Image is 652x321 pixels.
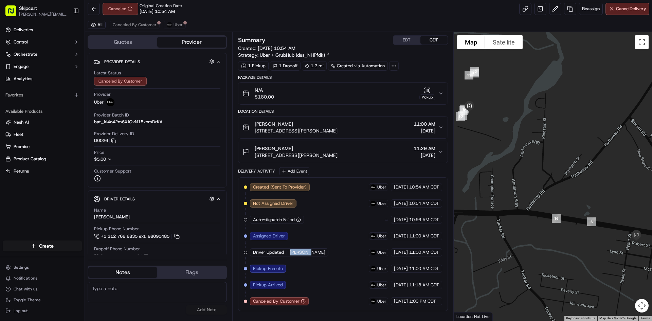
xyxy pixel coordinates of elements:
img: uber-new-logo.jpeg [370,233,376,239]
img: uber-new-logo.jpeg [370,266,376,271]
img: Google [455,312,478,321]
span: Chat with us! [14,286,38,292]
span: Created: [238,45,295,52]
span: Create [39,243,54,249]
span: Uber [377,184,386,190]
button: Quotes [88,37,157,48]
button: Reassign [579,3,603,15]
div: Delivery Activity [238,168,275,174]
a: 📗Knowledge Base [4,96,55,108]
button: [PERSON_NAME][STREET_ADDRESS][PERSON_NAME]11:00 AM[DATE] [238,117,447,138]
span: 1:00 PM CDT [409,298,436,304]
span: [PERSON_NAME] [255,145,293,152]
span: [PHONE_NUMBER] [101,253,139,260]
span: Promise [14,144,30,150]
span: Settings [14,265,29,270]
a: Powered byPylon [48,115,82,120]
button: Show street map [457,35,485,49]
img: Nash [7,7,20,20]
span: Control [14,39,28,45]
a: Fleet [5,131,79,138]
span: Pickup Enroute [253,266,283,272]
button: Add Event [279,167,309,175]
span: [DATE] [394,266,408,272]
button: Create [3,240,82,251]
a: Deliveries [3,24,82,35]
span: [PERSON_NAME][EMAIL_ADDRESS][DOMAIN_NAME] [19,12,68,17]
h3: Summary [238,37,266,43]
span: Price [94,149,104,156]
span: Engage [14,64,29,70]
div: Strategy: [238,52,330,58]
a: Created via Automation [328,61,388,71]
button: Toggle Theme [3,295,82,305]
span: [STREET_ADDRESS][PERSON_NAME] [255,127,338,134]
button: [PHONE_NUMBER] [94,253,150,260]
button: Nash AI [3,117,82,128]
div: Canceled [103,3,138,15]
span: Reassign [582,6,600,12]
span: Latest Status [94,70,121,76]
span: 10:54 AM CDT [409,184,439,190]
span: [DATE] 10:54 AM [258,45,295,51]
div: Location Details [238,109,448,114]
img: uber-new-logo.jpeg [370,299,376,304]
div: 13 [467,66,482,80]
button: Engage [3,61,82,72]
button: All [88,21,106,29]
img: uber-new-logo.jpeg [167,22,172,28]
span: 11:18 AM CDT [409,282,439,288]
div: 16 [549,211,563,226]
span: Uber [174,22,183,28]
button: Skipcart [19,5,37,12]
span: Pylon [68,115,82,120]
div: Location Not Live [454,312,493,321]
span: [DATE] 10:54 AM [140,8,175,15]
span: Uber + GrubHub (dss_NHPfdk) [260,52,325,58]
span: 10:56 AM CDT [409,217,439,223]
span: Uber [377,299,386,304]
span: [DATE] [394,282,408,288]
div: Start new chat [23,65,111,72]
button: Chat with us! [3,284,82,294]
button: Returns [3,166,82,177]
span: Created (Sent To Provider) [253,184,307,190]
span: [DATE] [394,249,408,255]
span: Dropoff Phone Number [94,246,140,252]
button: Keyboard shortcuts [566,316,595,321]
button: Map camera controls [635,299,649,313]
span: $5.00 [94,156,106,162]
button: Pickup [419,87,435,100]
span: Uber [377,250,386,255]
span: Not Assigned Driver [253,200,293,207]
span: Notifications [14,275,37,281]
button: Provider [157,37,226,48]
span: Provider Delivery ID [94,131,134,137]
a: Terms (opens in new tab) [640,316,650,320]
div: 💻 [57,99,63,105]
span: N/A [255,87,274,93]
span: 11:29 AM [414,145,435,152]
button: [PERSON_NAME][STREET_ADDRESS][PERSON_NAME]11:29 AM[DATE] [238,141,447,163]
div: 1 Dropoff [270,61,301,71]
span: Canceled By Customer [113,22,157,28]
span: [PERSON_NAME] [255,121,293,127]
span: Original Creation Date [140,3,182,8]
div: 1 Pickup [238,61,269,71]
img: 1736555255976-a54dd68f-1ca7-489b-9aae-adbdc363a1c4 [7,65,19,77]
button: Driver Details [93,193,221,204]
span: Orchestrate [14,51,37,57]
button: Promise [3,141,82,152]
span: [PERSON_NAME] [290,249,325,255]
button: Canceled By Customer [110,21,160,29]
span: Name [94,207,106,213]
span: [DATE] [394,184,408,190]
button: Notifications [3,273,82,283]
div: 11 [462,68,476,82]
span: Auto-dispatch Failed [253,217,295,223]
a: Uber + GrubHub (dss_NHPfdk) [260,52,330,58]
div: 12 [468,65,482,79]
span: Uber [377,282,386,288]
